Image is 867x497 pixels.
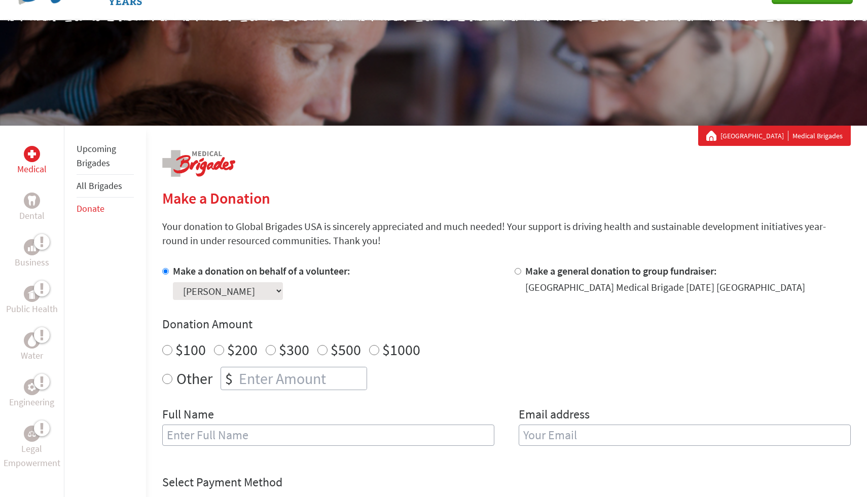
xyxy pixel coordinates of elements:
label: $500 [331,340,361,359]
a: All Brigades [77,180,122,192]
div: Medical [24,146,40,162]
input: Enter Full Name [162,425,494,446]
div: [GEOGRAPHIC_DATA] Medical Brigade [DATE] [GEOGRAPHIC_DATA] [525,280,805,294]
img: Water [28,334,36,346]
p: Medical [17,162,47,176]
img: Public Health [28,289,36,299]
div: Engineering [24,379,40,395]
p: Public Health [6,302,58,316]
li: All Brigades [77,175,134,198]
p: Your donation to Global Brigades USA is sincerely appreciated and much needed! Your support is dr... [162,219,851,248]
img: Business [28,243,36,251]
div: Public Health [24,286,40,302]
a: Public HealthPublic Health [6,286,58,316]
a: Upcoming Brigades [77,143,116,169]
a: DentalDental [19,193,45,223]
a: MedicalMedical [17,146,47,176]
div: Business [24,239,40,255]
input: Your Email [519,425,851,446]
p: Legal Empowerment [2,442,62,470]
li: Donate [77,198,134,220]
label: Email address [519,406,590,425]
a: Legal EmpowermentLegal Empowerment [2,426,62,470]
label: Make a donation on behalf of a volunteer: [173,264,350,277]
img: Engineering [28,383,36,391]
div: Legal Empowerment [24,426,40,442]
a: [GEOGRAPHIC_DATA] [720,131,788,141]
h4: Select Payment Method [162,474,851,490]
li: Upcoming Brigades [77,138,134,175]
img: logo-medical.png [162,150,235,177]
p: Water [21,349,43,363]
a: BusinessBusiness [15,239,49,270]
label: $200 [227,340,258,359]
input: Enter Amount [237,367,367,390]
a: Donate [77,203,104,214]
h4: Donation Amount [162,316,851,332]
label: Other [176,367,212,390]
p: Dental [19,209,45,223]
label: Full Name [162,406,214,425]
label: $100 [175,340,206,359]
h2: Make a Donation [162,189,851,207]
a: WaterWater [21,332,43,363]
div: Dental [24,193,40,209]
div: Water [24,332,40,349]
div: $ [221,367,237,390]
label: $1000 [382,340,420,359]
img: Dental [28,196,36,205]
label: $300 [279,340,309,359]
img: Medical [28,150,36,158]
a: EngineeringEngineering [9,379,54,409]
label: Make a general donation to group fundraiser: [525,264,717,277]
p: Business [15,255,49,270]
p: Engineering [9,395,54,409]
div: Medical Brigades [706,131,843,141]
img: Legal Empowerment [28,431,36,437]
